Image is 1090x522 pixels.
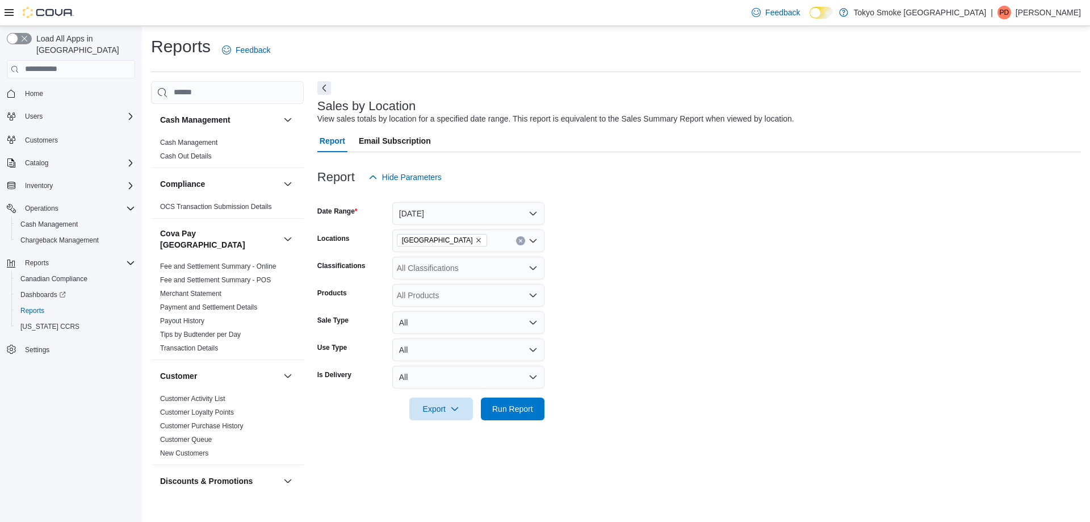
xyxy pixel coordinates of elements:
[11,287,140,303] a: Dashboards
[997,6,1011,19] div: Peter Doerpinghaus
[20,290,66,299] span: Dashboards
[2,341,140,358] button: Settings
[16,288,135,302] span: Dashboards
[20,220,78,229] span: Cash Management
[317,113,794,125] div: View sales totals by location for a specified date range. This report is equivalent to the Sales ...
[160,331,241,339] a: Tips by Budtender per Day
[160,178,279,190] button: Compliance
[492,403,533,415] span: Run Report
[317,343,347,352] label: Use Type
[392,339,544,361] button: All
[529,264,538,273] button: Open list of options
[160,202,272,211] span: OCS Transaction Submission Details
[20,274,87,283] span: Canadian Compliance
[160,152,212,161] span: Cash Out Details
[20,110,135,123] span: Users
[416,398,466,420] span: Export
[151,392,304,465] div: Customer
[2,178,140,194] button: Inventory
[160,436,212,444] a: Customer Queue
[160,449,208,458] span: New Customers
[20,322,79,331] span: [US_STATE] CCRS
[25,181,53,190] span: Inventory
[25,258,49,268] span: Reports
[160,262,276,270] a: Fee and Settlement Summary - Online
[16,288,70,302] a: Dashboards
[20,202,135,215] span: Operations
[409,398,473,420] button: Export
[382,172,442,183] span: Hide Parameters
[16,304,49,318] a: Reports
[25,89,43,98] span: Home
[160,370,197,382] h3: Customer
[317,170,355,184] h3: Report
[11,319,140,335] button: [US_STATE] CCRS
[160,290,221,298] a: Merchant Statement
[317,289,347,298] label: Products
[160,344,218,353] span: Transaction Details
[160,138,217,147] span: Cash Management
[747,1,804,24] a: Feedback
[16,320,135,333] span: Washington CCRS
[20,256,135,270] span: Reports
[16,233,103,247] a: Chargeback Management
[2,131,140,148] button: Customers
[7,81,135,387] nav: Complex example
[16,304,135,318] span: Reports
[397,234,487,247] span: Ontario
[23,7,74,18] img: Cova
[991,6,993,19] p: |
[160,421,244,431] span: Customer Purchase History
[160,344,218,352] a: Transaction Details
[25,204,58,213] span: Operations
[16,218,135,231] span: Cash Management
[20,87,48,101] a: Home
[16,233,135,247] span: Chargeback Management
[854,6,987,19] p: Tokyo Smoke [GEOGRAPHIC_DATA]
[20,179,57,193] button: Inventory
[320,130,345,152] span: Report
[392,202,544,225] button: [DATE]
[160,139,217,147] a: Cash Management
[20,236,99,245] span: Chargeback Management
[317,207,358,216] label: Date Range
[20,156,53,170] button: Catalog
[20,110,47,123] button: Users
[392,366,544,389] button: All
[160,303,257,311] a: Payment and Settlement Details
[160,178,205,190] h3: Compliance
[392,311,544,334] button: All
[20,343,135,357] span: Settings
[160,152,212,160] a: Cash Out Details
[516,236,525,245] button: Clear input
[11,271,140,287] button: Canadian Compliance
[160,449,208,457] a: New Customers
[20,132,135,147] span: Customers
[160,275,271,285] span: Fee and Settlement Summary - POS
[20,133,62,147] a: Customers
[160,203,272,211] a: OCS Transaction Submission Details
[151,200,304,218] div: Compliance
[11,232,140,248] button: Chargeback Management
[160,316,204,325] span: Payout History
[160,435,212,444] span: Customer Queue
[151,260,304,360] div: Cova Pay [GEOGRAPHIC_DATA]
[160,370,279,382] button: Customer
[160,422,244,430] a: Customer Purchase History
[32,33,135,56] span: Load All Apps in [GEOGRAPHIC_DATA]
[2,255,140,271] button: Reports
[2,201,140,216] button: Operations
[1000,6,1009,19] span: PD
[160,475,279,487] button: Discounts & Promotions
[11,303,140,319] button: Reports
[317,261,366,270] label: Classifications
[281,232,295,246] button: Cova Pay [GEOGRAPHIC_DATA]
[1016,6,1081,19] p: [PERSON_NAME]
[236,44,270,56] span: Feedback
[20,179,135,193] span: Inventory
[160,394,225,403] span: Customer Activity List
[160,228,279,250] h3: Cova Pay [GEOGRAPHIC_DATA]
[160,408,234,417] span: Customer Loyalty Points
[364,166,446,189] button: Hide Parameters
